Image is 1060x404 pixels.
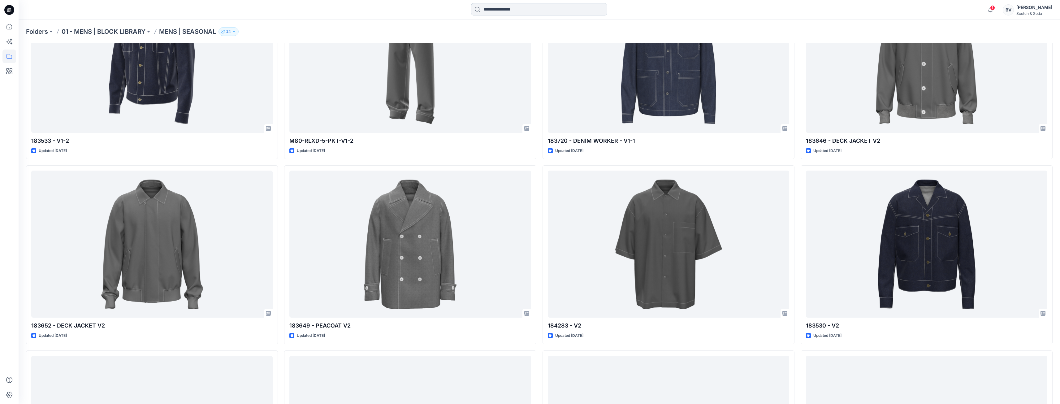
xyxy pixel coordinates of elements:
[26,27,48,36] a: Folders
[813,148,842,154] p: Updated [DATE]
[289,171,531,318] a: 183649 - PEACOAT V2
[555,148,583,154] p: Updated [DATE]
[31,321,273,330] p: 183652 - DECK JACKET V2
[806,321,1047,330] p: 183530 - V2
[297,148,325,154] p: Updated [DATE]
[548,171,789,318] a: 184283 - V2
[31,171,273,318] a: 183652 - DECK JACKET V2
[226,28,231,35] p: 24
[289,137,531,145] p: M80-RLXD-5-PKT-V1-2
[806,171,1047,318] a: 183530 - V2
[159,27,216,36] p: MENS | SEASONAL
[1016,11,1052,16] div: Scotch & Soda
[62,27,145,36] a: 01 - MENS | BLOCK LIBRARY
[806,137,1047,145] p: 183646 - DECK JACKET V2
[39,148,67,154] p: Updated [DATE]
[548,321,789,330] p: 184283 - V2
[548,137,789,145] p: 183720 - DENIM WORKER - V1-1
[297,332,325,339] p: Updated [DATE]
[1003,4,1014,15] div: BV
[555,332,583,339] p: Updated [DATE]
[31,137,273,145] p: 183533 - V1-2
[813,332,842,339] p: Updated [DATE]
[289,321,531,330] p: 183649 - PEACOAT V2
[39,332,67,339] p: Updated [DATE]
[218,27,239,36] button: 24
[1016,4,1052,11] div: [PERSON_NAME]
[990,5,995,10] span: 1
